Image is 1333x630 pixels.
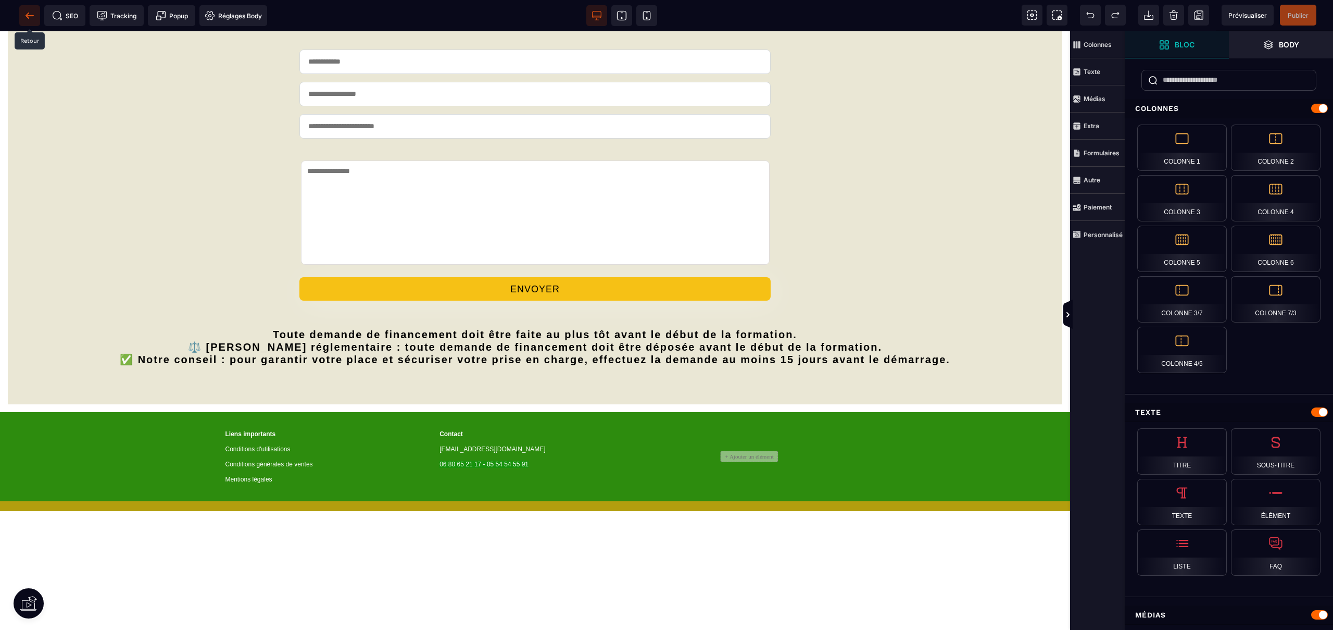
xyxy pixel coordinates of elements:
div: Colonne 4 [1231,175,1321,221]
span: Code de suivi [90,5,144,26]
span: Ouvrir les calques [1229,31,1333,58]
span: Réglages Body [205,10,262,21]
strong: Texte [1084,68,1100,76]
span: Voir mobile [636,5,657,26]
div: Colonne 1 [1137,125,1227,171]
span: Voir bureau [586,5,607,26]
div: Élément [1231,479,1321,525]
span: Paiement [1070,194,1125,221]
div: Titre [1137,428,1227,475]
span: Métadata SEO [44,5,85,26]
div: Colonne 3/7 [1137,276,1227,323]
span: Tracking [97,10,136,21]
span: Importer [1138,5,1159,26]
strong: Personnalisé [1084,231,1123,239]
b: Liens importants [225,399,276,406]
div: Sous-titre [1231,428,1321,475]
div: FAQ [1231,529,1321,576]
span: Ouvrir les blocs [1125,31,1229,58]
strong: Bloc [1175,41,1194,48]
span: 06 80 65 21 17 - 05 54 54 55 91 [439,429,529,437]
div: Texte [1137,479,1227,525]
h2: Toute demande de financement doit être faite au plus tôt avant le début de la formation. ⚖️ [PERS... [16,292,1054,340]
span: Capture d'écran [1047,5,1067,26]
span: Médias [1070,85,1125,113]
span: Colonnes [1070,31,1125,58]
span: Personnalisé [1070,221,1125,248]
span: Nettoyage [1163,5,1184,26]
span: SEO [52,10,78,21]
div: Colonne 4/5 [1137,327,1227,373]
div: Médias [1125,606,1333,625]
span: Formulaires [1070,140,1125,167]
strong: Médias [1084,95,1105,103]
text: Mentions légales [225,442,417,454]
span: Autre [1070,167,1125,194]
div: Texte [1125,403,1333,422]
span: Voir tablette [611,5,632,26]
strong: Extra [1084,122,1099,130]
strong: Colonnes [1084,41,1112,48]
span: Publier [1288,11,1309,19]
span: Retour [19,5,40,26]
b: Contact [439,399,463,406]
div: Colonne 6 [1231,226,1321,272]
span: Défaire [1080,5,1101,26]
strong: Formulaires [1084,149,1120,157]
span: Popup [156,10,188,21]
strong: Paiement [1084,203,1112,211]
span: Aperçu [1222,5,1274,26]
strong: Body [1279,41,1299,48]
span: Rétablir [1105,5,1126,26]
text: Conditions d'utilisations [225,412,417,424]
span: Enregistrer [1188,5,1209,26]
span: Afficher les vues [1125,300,1135,331]
text: Conditions générales de ventes [225,427,417,439]
span: Extra [1070,113,1125,140]
div: Colonne 7/3 [1231,276,1321,323]
span: Voir les composants [1022,5,1042,26]
span: Créer une alerte modale [148,5,195,26]
div: Colonne 2 [1231,125,1321,171]
text: [EMAIL_ADDRESS][DOMAIN_NAME] [439,412,631,424]
div: Colonne 3 [1137,175,1227,221]
strong: Autre [1084,176,1100,184]
span: Enregistrer le contenu [1280,5,1316,26]
div: Colonne 5 [1137,226,1227,272]
span: Prévisualiser [1228,11,1267,19]
span: Favicon [199,5,267,26]
div: Colonnes [1125,99,1333,118]
div: Liste [1137,529,1227,576]
button: ENVOYER [299,246,771,269]
span: Texte [1070,58,1125,85]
